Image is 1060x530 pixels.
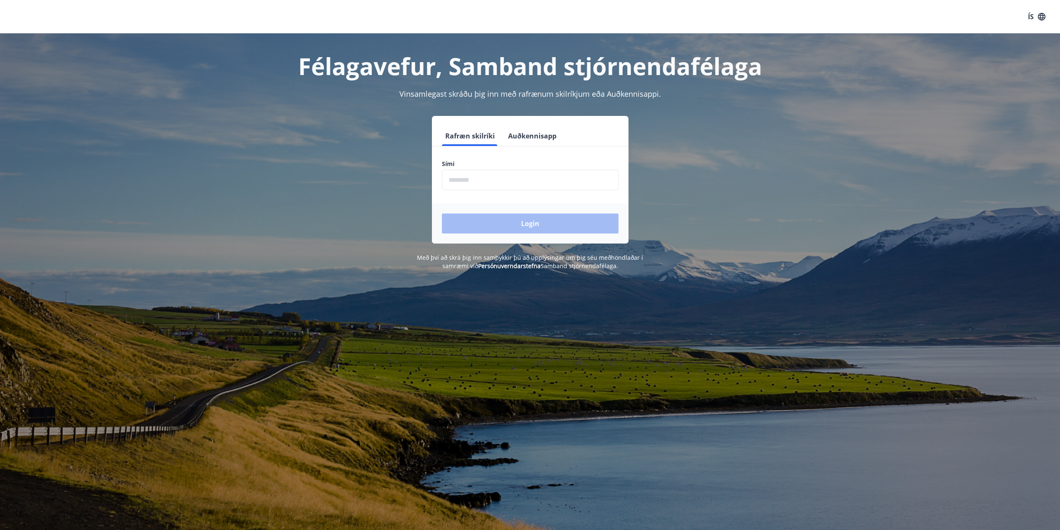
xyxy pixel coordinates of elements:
h1: Félagavefur, Samband stjórnendafélaga [240,50,820,82]
button: Rafræn skilríki [442,126,498,146]
label: Sími [442,160,619,168]
button: ÍS [1023,9,1050,24]
a: Persónuverndarstefna [478,262,541,270]
span: Með því að skrá þig inn samþykkir þú að upplýsingar um þig séu meðhöndlaðar í samræmi við Samband... [417,254,643,270]
span: Vinsamlegast skráðu þig inn með rafrænum skilríkjum eða Auðkennisappi. [399,89,661,99]
button: Auðkennisapp [505,126,560,146]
